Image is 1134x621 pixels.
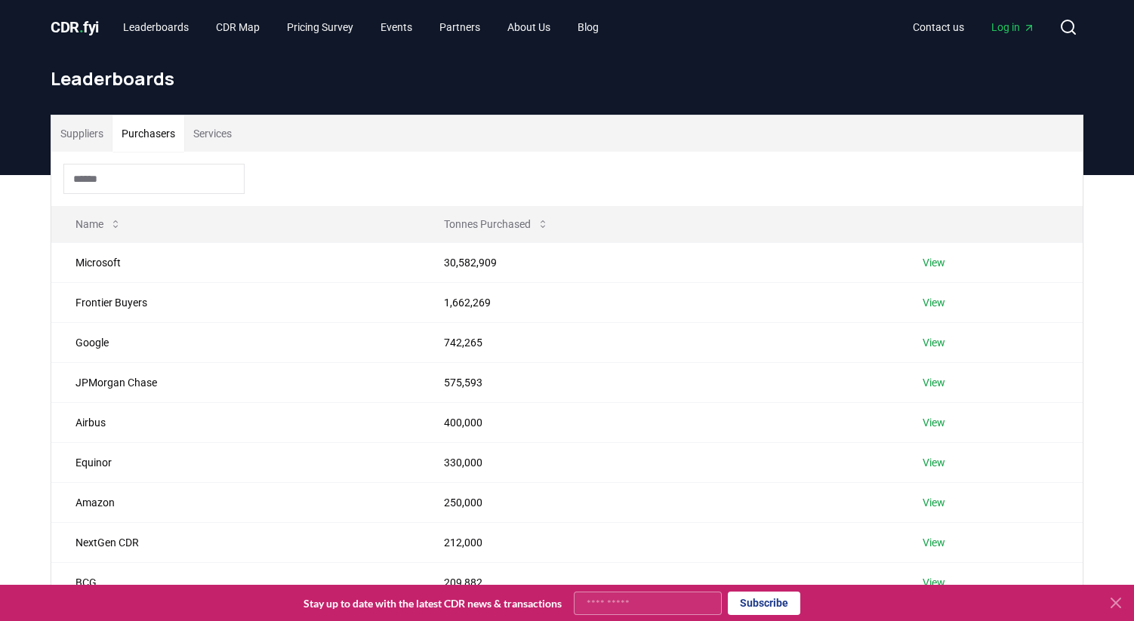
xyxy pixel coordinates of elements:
[51,66,1083,91] h1: Leaderboards
[51,562,420,602] td: BCG
[991,20,1035,35] span: Log in
[63,209,134,239] button: Name
[111,14,611,41] nav: Main
[901,14,1047,41] nav: Main
[51,242,420,282] td: Microsoft
[432,209,561,239] button: Tonnes Purchased
[923,335,945,350] a: View
[420,442,899,482] td: 330,000
[901,14,976,41] a: Contact us
[79,18,84,36] span: .
[51,362,420,402] td: JPMorgan Chase
[923,535,945,550] a: View
[51,482,420,522] td: Amazon
[275,14,365,41] a: Pricing Survey
[420,482,899,522] td: 250,000
[923,375,945,390] a: View
[923,415,945,430] a: View
[184,115,241,152] button: Services
[923,295,945,310] a: View
[420,522,899,562] td: 212,000
[368,14,424,41] a: Events
[111,14,201,41] a: Leaderboards
[51,115,112,152] button: Suppliers
[420,402,899,442] td: 400,000
[51,402,420,442] td: Airbus
[495,14,562,41] a: About Us
[51,322,420,362] td: Google
[420,242,899,282] td: 30,582,909
[923,495,945,510] a: View
[112,115,184,152] button: Purchasers
[51,442,420,482] td: Equinor
[427,14,492,41] a: Partners
[565,14,611,41] a: Blog
[923,575,945,590] a: View
[51,282,420,322] td: Frontier Buyers
[420,362,899,402] td: 575,593
[51,18,99,36] span: CDR fyi
[923,455,945,470] a: View
[420,282,899,322] td: 1,662,269
[420,562,899,602] td: 209,882
[979,14,1047,41] a: Log in
[51,522,420,562] td: NextGen CDR
[51,17,99,38] a: CDR.fyi
[923,255,945,270] a: View
[420,322,899,362] td: 742,265
[204,14,272,41] a: CDR Map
